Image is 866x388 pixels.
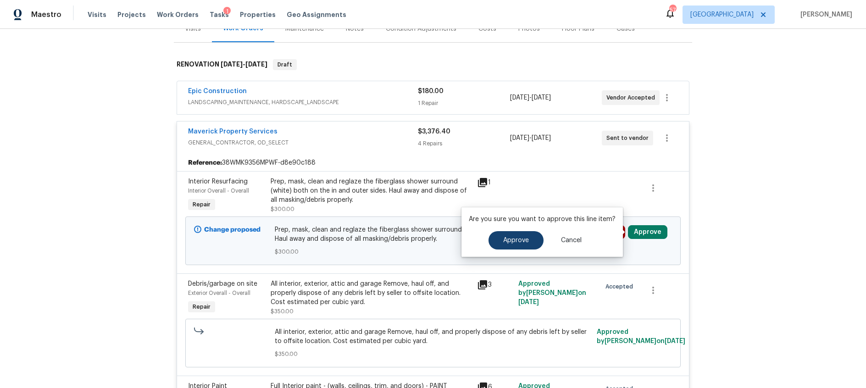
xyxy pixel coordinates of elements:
[346,24,364,33] div: Notes
[606,93,659,102] span: Vendor Accepted
[188,88,247,94] a: Epic Construction
[210,11,229,18] span: Tasks
[245,61,267,67] span: [DATE]
[221,61,243,67] span: [DATE]
[510,94,529,101] span: [DATE]
[275,247,592,256] span: $300.00
[188,98,418,107] span: LANDSCAPING_MAINTENANCE, HARDSCAPE_LANDSCAPE
[418,88,444,94] span: $180.00
[546,231,596,249] button: Cancel
[240,10,276,19] span: Properties
[271,177,472,205] div: Prep, mask, clean and reglaze the fiberglass shower surround (white) both on the in and outer sid...
[518,299,539,305] span: [DATE]
[510,93,551,102] span: -
[223,7,231,16] div: 1
[597,329,685,344] span: Approved by [PERSON_NAME] on
[274,60,296,69] span: Draft
[518,281,586,305] span: Approved by [PERSON_NAME] on
[477,177,513,188] div: 1
[478,24,496,33] div: Costs
[275,349,592,359] span: $350.00
[386,24,456,33] div: Condition Adjustments
[271,206,294,212] span: $300.00
[285,24,324,33] div: Maintenance
[31,10,61,19] span: Maestro
[669,6,676,15] div: 57
[605,282,637,291] span: Accepted
[188,128,278,135] a: Maverick Property Services
[562,24,594,33] div: Floor Plans
[174,50,692,79] div: RENOVATION [DATE]-[DATE]Draft
[275,327,592,346] span: All interior, exterior, attic and garage Remove, haul off, and properly dispose of any debris lef...
[287,10,346,19] span: Geo Assignments
[271,309,294,314] span: $350.00
[189,302,214,311] span: Repair
[177,155,689,171] div: 38WMK9356MPWF-d8e90c188
[503,237,529,244] span: Approve
[418,99,510,108] div: 1 Repair
[88,10,106,19] span: Visits
[157,10,199,19] span: Work Orders
[797,10,852,19] span: [PERSON_NAME]
[189,200,214,209] span: Repair
[188,281,257,287] span: Debris/garbage on site
[532,135,551,141] span: [DATE]
[418,128,450,135] span: $3,376.40
[177,59,267,70] h6: RENOVATION
[418,139,510,148] div: 4 Repairs
[477,279,513,290] div: 3
[510,135,529,141] span: [DATE]
[117,10,146,19] span: Projects
[188,178,248,185] span: Interior Resurfacing
[561,237,582,244] span: Cancel
[489,231,544,249] button: Approve
[606,133,652,143] span: Sent to vendor
[518,24,540,33] div: Photos
[616,24,635,33] div: Cases
[204,227,261,233] b: Change proposed
[271,279,472,307] div: All interior, exterior, attic and garage Remove, haul off, and properly dispose of any debris lef...
[188,158,222,167] b: Reference:
[690,10,754,19] span: [GEOGRAPHIC_DATA]
[221,61,267,67] span: -
[532,94,551,101] span: [DATE]
[188,188,249,194] span: Interior Overall - Overall
[510,133,551,143] span: -
[469,215,616,224] p: Are you sure you want to approve this line item?
[275,225,592,244] span: Prep, mask, clean and reglaze the fiberglass shower surround (white) both on the in and outer sid...
[665,338,685,344] span: [DATE]
[188,290,250,296] span: Exterior Overall - Overall
[188,138,418,147] span: GENERAL_CONTRACTOR, OD_SELECT
[185,24,201,33] div: Visits
[628,225,667,239] button: Approve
